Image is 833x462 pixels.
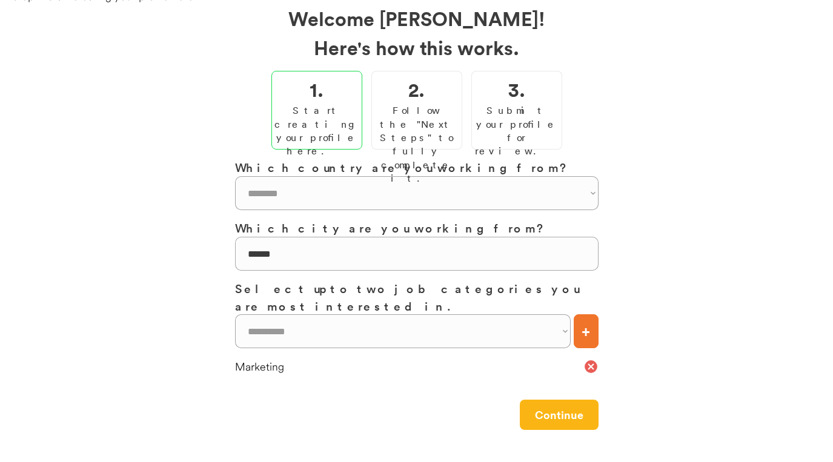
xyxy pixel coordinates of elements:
h3: Which city are you working from? [235,219,599,237]
button: cancel [583,359,599,374]
h2: Welcome [PERSON_NAME]! Here's how this works. [235,4,599,62]
h2: 1. [310,74,324,104]
button: + [574,314,599,348]
div: Start creating your profile here. [274,104,359,158]
div: Marketing [235,359,583,374]
h3: Which country are you working from? [235,159,599,176]
button: Continue [520,400,599,430]
h2: 2. [408,74,425,104]
div: Follow the "Next Steps" to fully complete it. [375,104,459,185]
h3: Select up to two job categories you are most interested in. [235,280,599,314]
h2: 3. [508,74,525,104]
div: Submit your profile for review. [475,104,559,158]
